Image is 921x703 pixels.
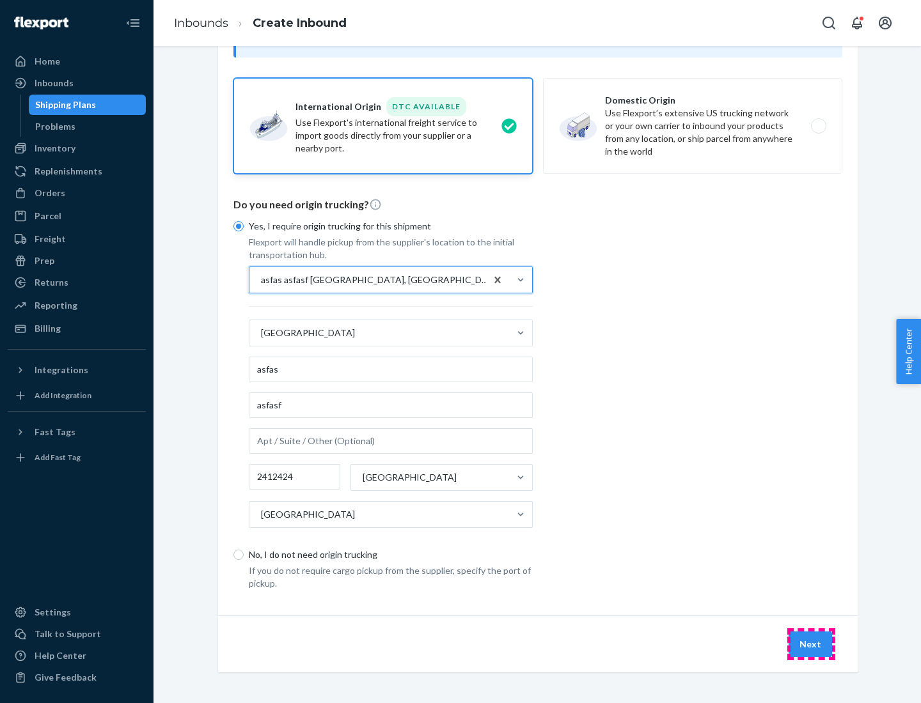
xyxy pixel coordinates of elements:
button: Open Search Box [816,10,842,36]
input: Facility Name [249,357,533,382]
img: Flexport logo [14,17,68,29]
a: Freight [8,229,146,249]
div: Integrations [35,364,88,376]
a: Add Integration [8,385,146,406]
p: If you do not require cargo pickup from the supplier, specify the port of pickup. [249,564,533,590]
a: Create Inbound [253,16,347,30]
a: Help Center [8,645,146,666]
div: [GEOGRAPHIC_DATA] [261,327,355,339]
input: Yes, I require origin trucking for this shipment [233,221,244,231]
a: Replenishments [8,161,146,182]
a: Settings [8,602,146,622]
button: Give Feedback [8,667,146,688]
div: Prep [35,254,54,267]
button: Close Navigation [120,10,146,36]
div: Inventory [35,142,75,155]
span: Inbounding with your own carrier? [272,35,554,46]
input: No, I do not need origin trucking [233,550,244,560]
input: [GEOGRAPHIC_DATA] [260,327,261,339]
div: Inbounds [35,77,74,89]
a: Inbounds [174,16,228,30]
div: Parcel [35,210,61,222]
a: Talk to Support [8,624,146,644]
a: Inbounds [8,73,146,93]
div: Add Fast Tag [35,452,81,463]
p: No, I do not need origin trucking [249,548,533,561]
input: Postal Code [249,464,340,490]
div: Replenishments [35,165,102,178]
button: Integrations [8,360,146,380]
div: Add Integration [35,390,91,401]
a: Orders [8,183,146,203]
p: Flexport will handle pickup from the supplier's location to the initial transportation hub. [249,236,533,261]
div: [GEOGRAPHIC_DATA] [261,508,355,521]
div: Fast Tags [35,426,75,438]
button: Help Center [896,319,921,384]
button: Fast Tags [8,422,146,442]
input: Address [249,392,533,418]
div: Billing [35,322,61,335]
a: Prep [8,251,146,271]
input: [GEOGRAPHIC_DATA] [361,471,363,484]
p: Yes, I require origin trucking for this shipment [249,220,533,233]
input: Apt / Suite / Other (Optional) [249,428,533,454]
a: Reporting [8,295,146,316]
a: Returns [8,272,146,293]
button: Open account menu [872,10,898,36]
div: Give Feedback [35,671,97,684]
div: Help Center [35,649,86,662]
div: Returns [35,276,68,289]
div: Freight [35,233,66,245]
a: Problems [29,116,146,137]
div: [GEOGRAPHIC_DATA] [363,471,457,484]
p: Do you need origin trucking? [233,197,842,212]
a: Billing [8,318,146,339]
div: Home [35,55,60,68]
div: Problems [35,120,75,133]
a: Home [8,51,146,72]
div: Reporting [35,299,77,312]
a: Add Fast Tag [8,447,146,468]
div: Talk to Support [35,628,101,640]
button: Next [789,631,832,657]
a: Shipping Plans [29,95,146,115]
div: Shipping Plans [35,98,96,111]
div: Orders [35,187,65,199]
button: Open notifications [844,10,870,36]
div: Settings [35,606,71,619]
input: [GEOGRAPHIC_DATA] [260,508,261,521]
a: Inventory [8,138,146,158]
a: Parcel [8,206,146,226]
ol: breadcrumbs [164,4,357,42]
div: asfas asfasf [GEOGRAPHIC_DATA], [GEOGRAPHIC_DATA] 2412424 [261,274,492,286]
